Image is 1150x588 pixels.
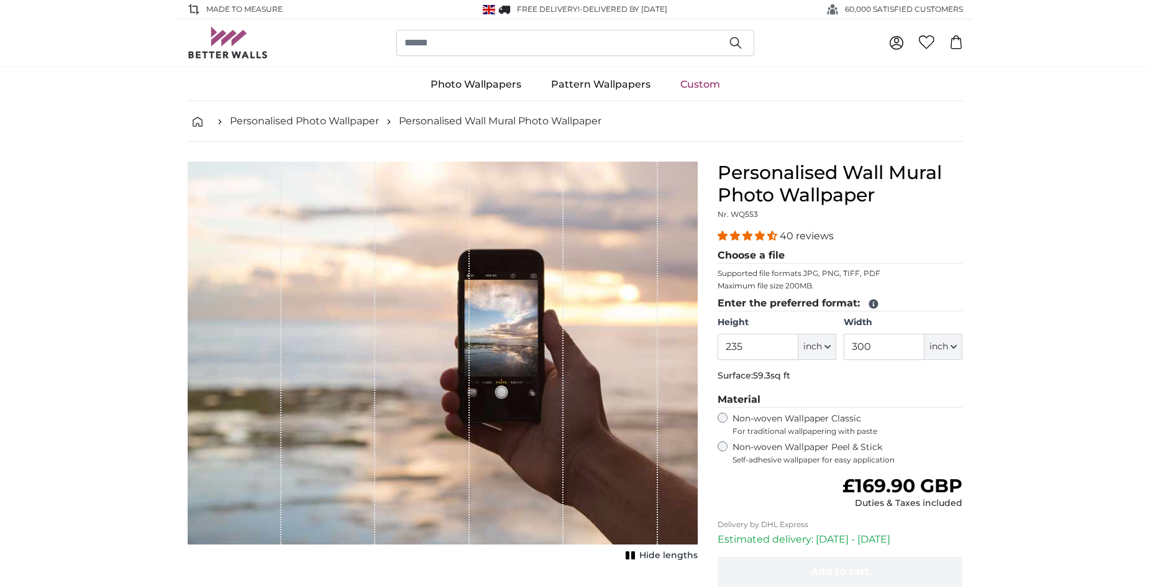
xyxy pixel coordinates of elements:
[517,4,580,14] span: FREE delivery!
[842,474,962,497] span: £169.90 GBP
[622,547,698,564] button: Hide lengths
[718,370,963,382] p: Surface:
[780,230,834,242] span: 40 reviews
[206,4,283,15] span: Made to Measure
[718,532,963,547] p: Estimated delivery: [DATE] - [DATE]
[924,334,962,360] button: inch
[665,68,735,101] a: Custom
[718,230,780,242] span: 4.38 stars
[929,341,948,353] span: inch
[718,281,963,291] p: Maximum file size 200MB.
[536,68,665,101] a: Pattern Wallpapers
[845,4,963,15] span: 60,000 SATISFIED CUSTOMERS
[718,248,963,264] legend: Choose a file
[718,209,758,219] span: Nr. WQ553
[732,441,963,465] label: Non-woven Wallpaper Peel & Stick
[399,114,601,129] a: Personalised Wall Mural Photo Wallpaper
[583,4,667,14] span: Delivered by [DATE]
[798,334,836,360] button: inch
[188,101,963,142] nav: breadcrumbs
[811,566,869,577] span: Add to cart
[732,413,963,436] label: Non-woven Wallpaper Classic
[718,520,963,530] p: Delivery by DHL Express
[416,68,536,101] a: Photo Wallpapers
[844,316,962,329] label: Width
[718,316,836,329] label: Height
[718,162,963,206] h1: Personalised Wall Mural Photo Wallpaper
[718,269,963,278] p: Supported file formats JPG, PNG, TIFF, PDF
[803,341,822,353] span: inch
[753,370,790,381] span: 59.3sq ft
[483,5,495,14] img: United Kingdom
[718,296,963,311] legend: Enter the preferred format:
[230,114,379,129] a: Personalised Photo Wallpaper
[718,557,963,587] button: Add to cart
[732,426,963,436] span: For traditional wallpapering with paste
[732,455,963,465] span: Self-adhesive wallpaper for easy application
[718,392,963,408] legend: Material
[188,27,268,58] img: Betterwalls
[580,4,667,14] span: -
[188,162,698,564] div: 1 of 1
[842,497,962,510] div: Duties & Taxes included
[639,549,698,562] span: Hide lengths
